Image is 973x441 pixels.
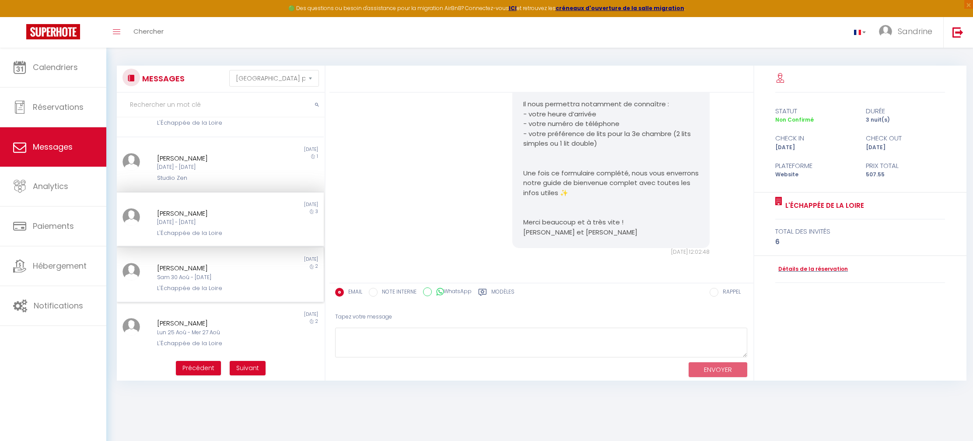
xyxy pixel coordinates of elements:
img: ... [122,208,140,226]
div: [DATE] [220,201,323,208]
div: [PERSON_NAME] [157,318,266,329]
button: Ouvrir le widget de chat LiveChat [7,3,33,30]
div: [PERSON_NAME] [157,153,266,164]
div: Tapez votre message [335,306,748,328]
div: [DATE] [220,311,323,318]
div: Plateforme [770,161,860,171]
a: L'Échappée de la Loire [782,200,864,211]
label: WhatsApp [432,287,472,297]
p: Il nous permettra notamment de connaître : - votre heure d’arrivée - votre numéro de téléphone - ... [523,99,699,149]
h3: MESSAGES [140,69,185,88]
span: Sandrine [898,26,932,37]
a: ... Sandrine [872,17,943,48]
img: ... [879,25,892,38]
img: logout [952,27,963,38]
div: [PERSON_NAME] [157,263,266,273]
span: Réservations [33,101,84,112]
div: check in [770,133,860,143]
div: [PERSON_NAME] [157,208,266,219]
button: Previous [176,361,221,376]
div: [DATE] - [DATE] [157,163,266,171]
div: [DATE] - [DATE] [157,218,266,227]
div: L'Échappée de la Loire [157,284,266,293]
div: [DATE] [220,146,323,153]
div: total des invités [775,226,945,237]
span: Notifications [34,300,83,311]
span: Analytics [33,181,68,192]
div: L'Échappée de la Loire [157,229,266,238]
p: Une fois ce formulaire complété, nous vous enverrons notre guide de bienvenue complet avec toutes... [523,168,699,198]
div: check out [860,133,951,143]
div: L'Échappée de la Loire [157,339,266,348]
p: Merci beaucoup et à très vite ! [PERSON_NAME] et [PERSON_NAME] [523,217,699,237]
button: Next [230,361,266,376]
div: statut [770,106,860,116]
img: ... [122,263,140,280]
div: Website [770,171,860,179]
div: 3 nuit(s) [860,116,951,124]
label: Modèles [491,288,514,299]
span: Chercher [133,27,164,36]
div: [DATE] 12:02:48 [512,248,710,256]
span: 2 [315,263,318,269]
span: Suivant [236,364,259,372]
div: durée [860,106,951,116]
div: Prix total [860,161,951,171]
div: 507.55 [860,171,951,179]
div: [DATE] [220,256,323,263]
span: Hébergement [33,260,87,271]
span: Messages [33,141,73,152]
span: 1 [317,153,318,160]
img: ... [122,318,140,336]
span: Calendriers [33,62,78,73]
span: 3 [315,208,318,215]
a: créneaux d'ouverture de la salle migration [556,4,684,12]
div: [DATE] [860,143,951,152]
div: [DATE] [770,143,860,152]
div: L'Échappée de la Loire [157,119,266,127]
img: ... [122,153,140,171]
span: Paiements [33,220,74,231]
a: Détails de la réservation [775,265,848,273]
input: Rechercher un mot clé [117,93,325,117]
button: ENVOYER [689,362,747,378]
div: Sam 30 Aoû - [DATE] [157,273,266,282]
span: 2 [315,318,318,325]
label: NOTE INTERNE [378,288,416,297]
div: Lun 25 Aoû - Mer 27 Aoû [157,329,266,337]
div: 6 [775,237,945,247]
span: Non Confirmé [775,116,814,123]
label: EMAIL [344,288,362,297]
img: Super Booking [26,24,80,39]
div: Studio Zen [157,174,266,182]
span: Précédent [182,364,214,372]
a: ICI [509,4,517,12]
a: Chercher [127,17,170,48]
label: RAPPEL [718,288,741,297]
